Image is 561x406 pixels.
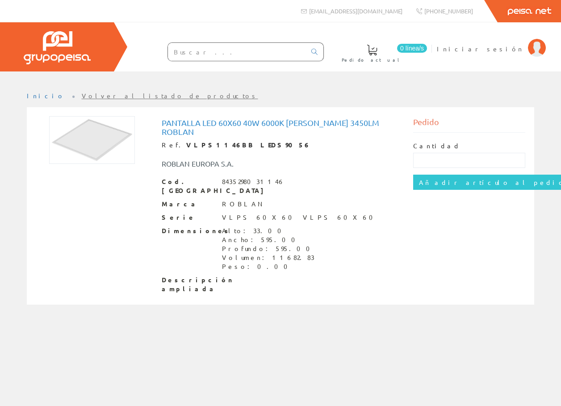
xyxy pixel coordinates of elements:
[222,253,315,262] div: Volumen: 11682.83
[413,142,461,151] label: Cantidad
[27,92,65,100] a: Inicio
[309,7,402,15] span: [EMAIL_ADDRESS][DOMAIN_NAME]
[437,44,523,53] span: Iniciar sesión
[342,55,402,64] span: Pedido actual
[186,141,310,149] strong: VLPS1146BB LEDS9056
[24,31,91,64] img: Grupo Peisa
[162,118,400,136] h1: Pantalla led 60X60 40w 6000K [PERSON_NAME] 3450Lm Roblan
[168,43,306,61] input: Buscar ...
[424,7,473,15] span: [PHONE_NUMBER]
[82,92,258,100] a: Volver al listado de productos
[222,226,315,235] div: Alto: 33.00
[162,226,215,235] span: Dimensiones
[222,235,315,244] div: Ancho: 595.00
[222,262,315,271] div: Peso: 0.00
[397,44,427,53] span: 0 línea/s
[155,159,301,169] div: ROBLAN EUROPA S.A.
[162,276,215,293] span: Descripción ampliada
[162,213,215,222] span: Serie
[222,213,378,222] div: VLPS 60X60 VLPS 60X60
[222,200,265,209] div: ROBLAN
[49,116,135,164] img: Foto artículo Pantalla led 60X60 40w 6000K marco blanco 3450Lm Roblan (192x107.136)
[162,177,215,195] span: Cod. [GEOGRAPHIC_DATA]
[222,244,315,253] div: Profundo: 595.00
[437,37,546,46] a: Iniciar sesión
[162,200,215,209] span: Marca
[413,116,526,133] div: Pedido
[162,141,400,150] div: Ref.
[222,177,285,186] div: 8435298031146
